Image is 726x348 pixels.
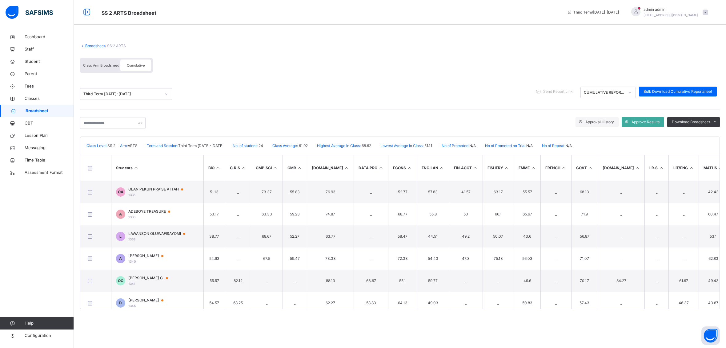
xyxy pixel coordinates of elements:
span: Send Report Link [543,89,573,94]
td: 55.83 [283,181,307,203]
span: A [119,256,122,261]
span: 1340 [128,260,136,263]
td: 75.13 [483,248,514,270]
td: 64.13 [388,292,417,314]
td: 54.43 [417,248,449,270]
td: 50 [449,203,483,225]
td: 71.9 [571,203,598,225]
td: 66.1 [483,203,514,225]
td: 72.33 [388,248,417,270]
i: Sort in Ascending Order [297,166,302,170]
span: Class Arm Broadsheet [102,10,156,16]
td: 47.3 [449,248,483,270]
span: 1336 [128,215,135,219]
th: FRENCH [541,155,572,181]
td: _ [598,225,645,248]
td: 71.07 [571,248,598,270]
span: N/A [526,143,533,148]
td: _ [251,270,283,292]
span: 51.11 [423,143,432,148]
span: Help [25,320,74,326]
td: 59.47 [283,248,307,270]
td: 49.6 [514,270,541,292]
td: 55.8 [417,203,449,225]
img: safsims [6,6,53,19]
td: _ [645,270,669,292]
td: 63.17 [483,181,514,203]
td: 73.37 [251,181,283,203]
span: D [119,300,122,306]
td: 82.12 [225,270,251,292]
span: 24 [258,143,263,148]
span: Student [25,59,74,65]
span: Classes [25,96,74,102]
td: _ [541,225,572,248]
td: 53.17 [203,203,225,225]
td: _ [449,292,483,314]
span: 1335 [128,193,135,197]
span: Dashboard [25,34,74,40]
span: [PERSON_NAME] C. [128,275,174,281]
span: 1345 [128,304,136,308]
td: 58.83 [354,292,388,314]
span: CBT [25,120,74,126]
i: Sort in Ascending Order [473,166,478,170]
th: [DOMAIN_NAME] [598,155,645,181]
td: 59.23 [283,203,307,225]
span: L [119,234,122,239]
span: Approval History [585,119,614,125]
i: Sort in Ascending Order [344,166,349,170]
span: Lowest Average in Class: [380,143,423,148]
span: OA [118,189,123,195]
td: 73.33 [307,248,354,270]
span: 68.62 [361,143,371,148]
td: 54.93 [203,248,225,270]
span: N/A [565,143,572,148]
td: _ [669,203,699,225]
th: C.R.S [225,155,251,181]
span: Bulk Download Cumulative Reportsheet [644,89,712,94]
td: 56.03 [514,248,541,270]
i: Sort in Ascending Order [659,166,664,170]
td: _ [645,248,669,270]
td: 49.03 [417,292,449,314]
span: Class Arm Broadsheet [83,63,119,68]
td: 50.07 [483,225,514,248]
i: Sort in Ascending Order [504,166,509,170]
td: 49.2 [449,225,483,248]
span: 61.92 [298,143,308,148]
td: _ [354,225,388,248]
td: _ [354,181,388,203]
i: Sort in Ascending Order [588,166,593,170]
td: 76.93 [307,181,354,203]
div: adminadmin [625,7,711,18]
span: Parent [25,71,74,77]
td: 58.47 [388,225,417,248]
div: Third Term [DATE]-[DATE] [83,91,161,97]
i: Sort in Ascending Order [635,166,640,170]
span: / SS 2 ARTS [105,43,126,48]
td: _ [598,203,645,225]
td: 63.33 [251,203,283,225]
td: 55.57 [203,270,225,292]
i: Sort in Ascending Order [531,166,536,170]
th: I.R.S [645,155,669,181]
td: _ [225,181,251,203]
span: No of Promoted on Trial: [485,143,526,148]
span: Configuration [25,333,74,339]
td: _ [354,203,388,225]
td: _ [669,225,699,248]
td: 57.43 [571,292,598,314]
i: Sort in Ascending Order [273,166,278,170]
span: Assessment Format [25,170,74,176]
td: _ [541,270,572,292]
td: _ [283,270,307,292]
th: CMR [283,155,307,181]
td: 52.77 [388,181,417,203]
span: N/A [469,143,476,148]
td: _ [598,181,645,203]
th: ECONS [388,155,417,181]
td: _ [541,248,572,270]
th: BIO [203,155,225,181]
span: Fees [25,83,74,89]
